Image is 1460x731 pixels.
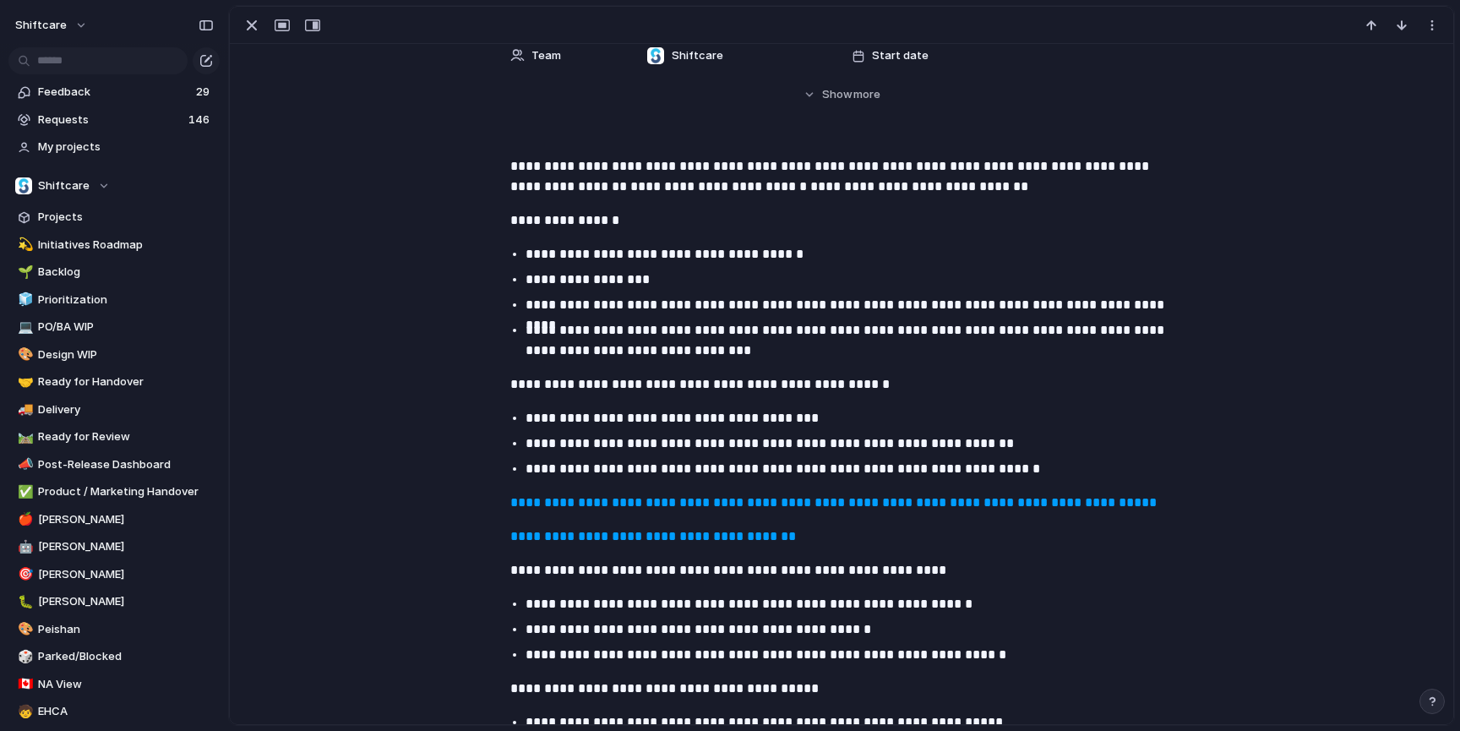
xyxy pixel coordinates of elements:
div: 🎨 [18,345,30,364]
a: 🎯[PERSON_NAME] [8,562,220,587]
span: Post-Release Dashboard [38,456,214,473]
button: 🐛 [15,593,32,610]
span: Delivery [38,401,214,418]
a: 🌱Backlog [8,259,220,285]
button: Showmore [510,79,1173,110]
a: 🐛[PERSON_NAME] [8,589,220,614]
div: 🚚 [18,400,30,419]
div: 🎨 [18,619,30,639]
a: 🎨Peishan [8,617,220,642]
a: 🤖[PERSON_NAME] [8,534,220,559]
span: Shiftcare [38,177,90,194]
span: 146 [188,112,213,128]
div: 🍎[PERSON_NAME] [8,507,220,532]
button: 📣 [15,456,32,473]
div: 🎯 [18,565,30,584]
div: 📣 [18,455,30,474]
span: more [853,86,880,103]
span: NA View [38,676,214,693]
span: Ready for Handover [38,374,214,390]
div: 🎲 [18,647,30,667]
a: 📣Post-Release Dashboard [8,452,220,477]
button: ✅ [15,483,32,500]
a: 🇨🇦NA View [8,672,220,697]
button: 🤝 [15,374,32,390]
span: Ready for Review [38,428,214,445]
a: 🧒EHCA [8,699,220,724]
button: 🌱 [15,264,32,281]
div: 🧒 [18,702,30,722]
a: 🎲Parked/Blocked [8,644,220,669]
button: shiftcare [8,12,96,39]
a: 🛤️Ready for Review [8,424,220,450]
div: 🍎 [18,510,30,529]
span: Projects [38,209,214,226]
a: 🤝Ready for Handover [8,369,220,395]
span: My projects [38,139,214,155]
span: Shiftcare [672,47,723,64]
div: 🐛 [18,592,30,612]
span: Show [822,86,853,103]
a: 💫Initiatives Roadmap [8,232,220,258]
span: Parked/Blocked [38,648,214,665]
button: 💫 [15,237,32,254]
a: ✅Product / Marketing Handover [8,479,220,505]
div: 🧊 [18,290,30,309]
span: [PERSON_NAME] [38,593,214,610]
button: 🧒 [15,703,32,720]
a: Projects [8,205,220,230]
button: 🚚 [15,401,32,418]
div: 💻 [18,318,30,337]
a: 💻PO/BA WIP [8,314,220,340]
span: 29 [196,84,213,101]
div: 🤖 [18,537,30,557]
button: 🎨 [15,621,32,638]
span: [PERSON_NAME] [38,566,214,583]
span: Feedback [38,84,191,101]
div: 🛤️ [18,428,30,447]
span: Team [531,47,561,64]
button: 🎲 [15,648,32,665]
a: 🎨Design WIP [8,342,220,368]
span: [PERSON_NAME] [38,511,214,528]
a: 🚚Delivery [8,397,220,423]
a: Requests146 [8,107,220,133]
span: Backlog [38,264,214,281]
div: 🌱 [18,263,30,282]
button: 🎨 [15,346,32,363]
a: Feedback29 [8,79,220,105]
span: Peishan [38,621,214,638]
span: Product / Marketing Handover [38,483,214,500]
span: Requests [38,112,183,128]
span: EHCA [38,703,214,720]
span: Initiatives Roadmap [38,237,214,254]
button: 🇨🇦 [15,676,32,693]
span: [PERSON_NAME] [38,538,214,555]
div: 🇨🇦 [18,674,30,694]
button: 🎯 [15,566,32,583]
button: 🧊 [15,292,32,308]
span: Prioritization [38,292,214,308]
a: 🧊Prioritization [8,287,220,313]
span: shiftcare [15,17,67,34]
button: 💻 [15,319,32,335]
span: Start date [872,47,929,64]
button: 🍎 [15,511,32,528]
button: Shiftcare [8,173,220,199]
